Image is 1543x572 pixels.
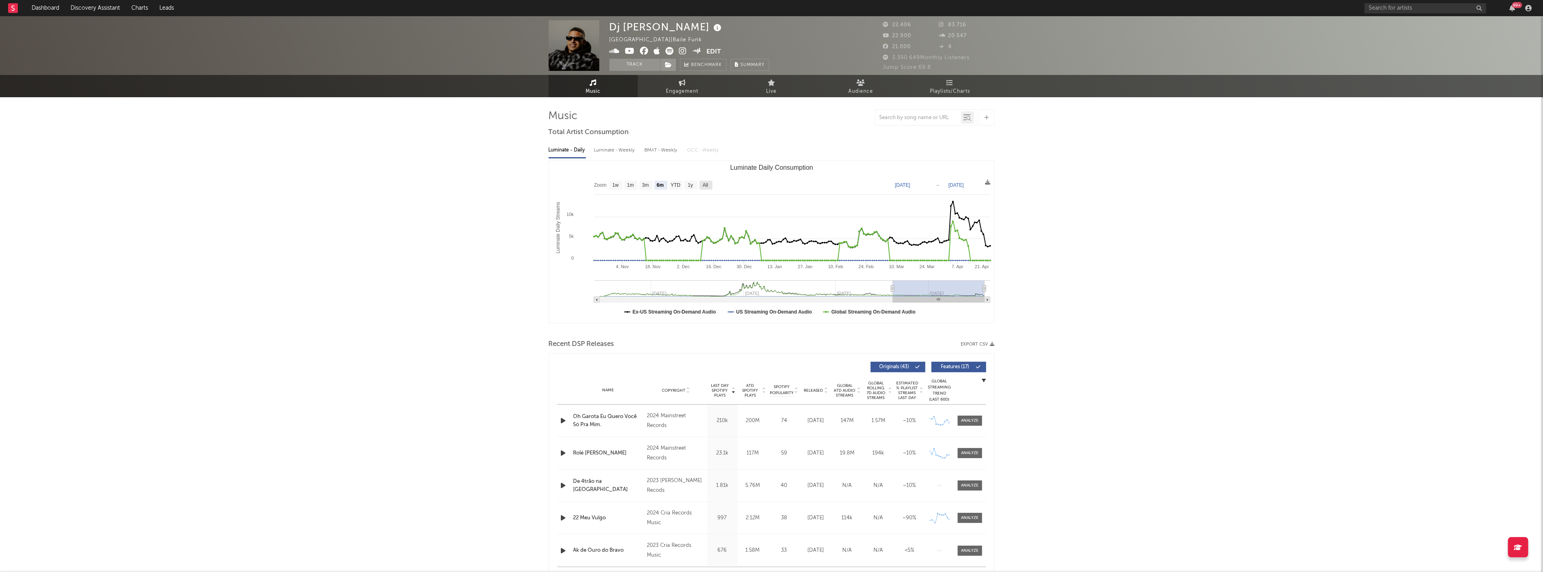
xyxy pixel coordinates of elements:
[1365,3,1486,13] input: Search for artists
[702,183,708,188] text: All
[609,35,712,45] div: [GEOGRAPHIC_DATA] | Baile Funk
[594,183,607,188] text: Zoom
[709,514,736,522] div: 997
[571,256,573,260] text: 0
[865,514,892,522] div: N/A
[709,383,731,398] span: Last Day Spotify Plays
[680,59,727,71] a: Benchmark
[567,212,574,217] text: 10k
[647,508,705,528] div: 2024 Cria Records Music
[647,411,705,431] div: 2024 Mainstreet Records
[834,514,861,522] div: 114k
[736,309,812,315] text: US Streaming On-Demand Audio
[677,264,690,269] text: 2. Dec
[709,546,736,555] div: 676
[549,143,586,157] div: Luminate - Daily
[573,449,643,457] div: Rolé [PERSON_NAME]
[666,87,699,96] span: Engagement
[770,417,798,425] div: 74
[1510,5,1515,11] button: 99+
[896,417,923,425] div: ~ 10 %
[834,482,861,490] div: N/A
[731,59,769,71] button: Summary
[889,264,904,269] text: 10. Mar
[670,183,680,188] text: YTD
[865,381,887,400] span: Global Rolling 7D Audio Streams
[573,514,643,522] a: 22 Meu Vulgo
[937,365,974,369] span: Features ( 17 )
[549,161,994,323] svg: Luminate Daily Consumption
[770,514,798,522] div: 38
[730,164,813,171] text: Luminate Daily Consumption
[645,143,679,157] div: BMAT - Weekly
[803,514,830,522] div: [DATE]
[865,417,892,425] div: 1.57M
[706,264,721,269] text: 16. Dec
[865,546,892,555] div: N/A
[770,546,798,555] div: 33
[935,182,940,188] text: →
[831,309,916,315] text: Global Streaming On-Demand Audio
[952,264,964,269] text: 7. Apr
[848,87,873,96] span: Audience
[930,87,970,96] span: Playlists/Charts
[662,388,685,393] span: Copyright
[740,546,766,555] div: 1.58M
[883,44,911,49] span: 21.000
[706,47,721,57] button: Edit
[741,63,765,67] span: Summary
[688,183,693,188] text: 1y
[803,482,830,490] div: [DATE]
[609,20,724,34] div: Dj [PERSON_NAME]
[647,541,705,560] div: 2023 Cria Records Music
[609,59,660,71] button: Track
[896,514,923,522] div: ~ 90 %
[691,60,722,70] span: Benchmark
[975,264,989,269] text: 21. Apr
[961,342,995,347] button: Export CSV
[555,202,561,253] text: Luminate Daily Streams
[858,264,873,269] text: 24. Feb
[647,444,705,463] div: 2024 Mainstreet Records
[834,383,856,398] span: Global ATD Audio Streams
[727,75,816,97] a: Live
[865,449,892,457] div: 194k
[657,183,663,188] text: 6m
[1512,2,1522,8] div: 99 +
[770,449,798,457] div: 59
[740,417,766,425] div: 200M
[766,87,777,96] span: Live
[709,417,736,425] div: 210k
[740,482,766,490] div: 5.76M
[804,388,823,393] span: Released
[939,44,952,49] span: 4
[803,546,830,555] div: [DATE]
[709,482,736,490] div: 1.81k
[549,339,614,349] span: Recent DSP Releases
[927,378,952,403] div: Global Streaming Trend (Last 60D)
[645,264,660,269] text: 18. Nov
[949,182,964,188] text: [DATE]
[896,482,923,490] div: ~ 10 %
[939,22,966,28] span: 83.716
[594,143,637,157] div: Luminate - Weekly
[633,309,716,315] text: Ex-US Streaming On-Demand Audio
[573,413,643,429] a: Oh Garota Eu Quero Você Só Pra Mim.
[627,183,634,188] text: 1m
[642,183,649,188] text: 3m
[906,75,995,97] a: Playlists/Charts
[573,546,643,555] div: Ak de Ouro do Bravo
[865,482,892,490] div: N/A
[896,381,919,400] span: Estimated % Playlist Streams Last Day
[896,546,923,555] div: <5%
[939,33,967,38] span: 20.547
[883,65,931,70] span: Jump Score: 69.8
[616,264,629,269] text: 4. Nov
[883,33,912,38] span: 22.900
[871,362,925,372] button: Originals(43)
[803,417,830,425] div: [DATE]
[549,128,629,137] span: Total Artist Consumption
[736,264,752,269] text: 30. Dec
